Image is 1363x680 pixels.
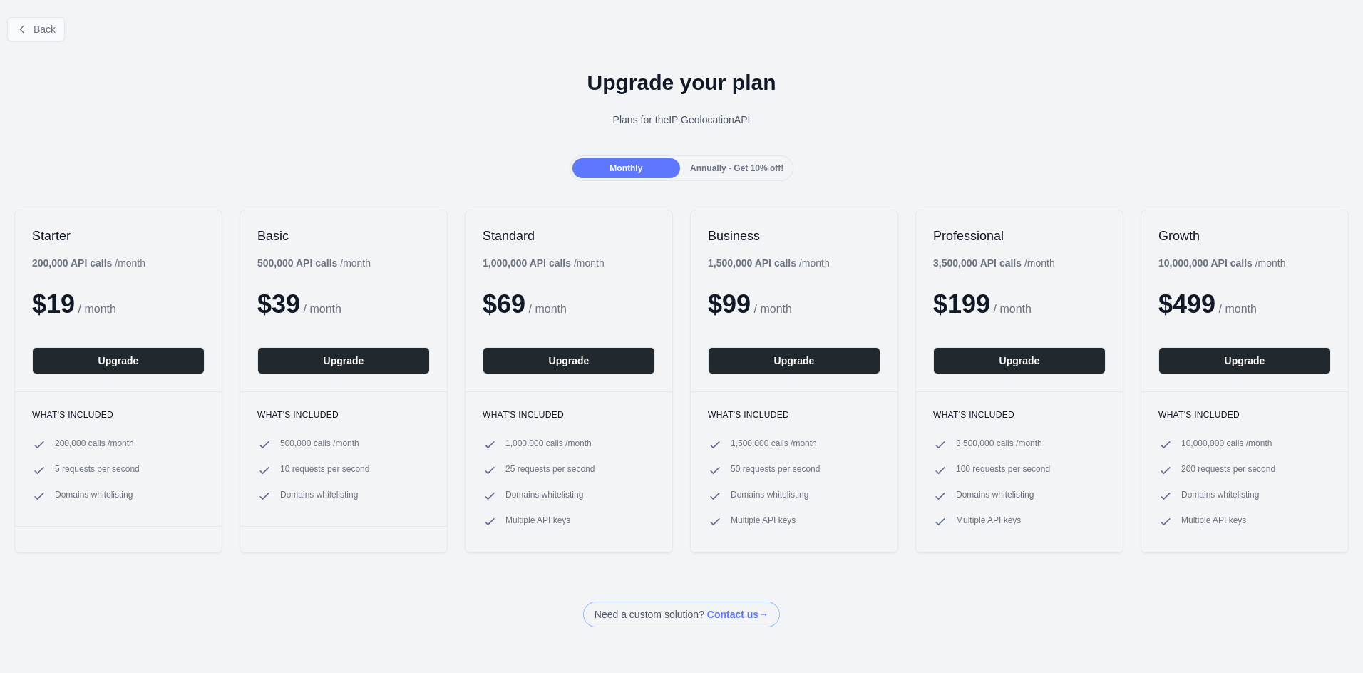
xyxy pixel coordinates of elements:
[933,257,1022,269] b: 3,500,000 API calls
[933,256,1055,270] div: / month
[708,256,830,270] div: / month
[483,227,655,244] h2: Standard
[933,227,1106,244] h2: Professional
[708,289,751,319] span: $ 99
[708,227,880,244] h2: Business
[933,289,990,319] span: $ 199
[708,257,796,269] b: 1,500,000 API calls
[483,257,571,269] b: 1,000,000 API calls
[483,256,605,270] div: / month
